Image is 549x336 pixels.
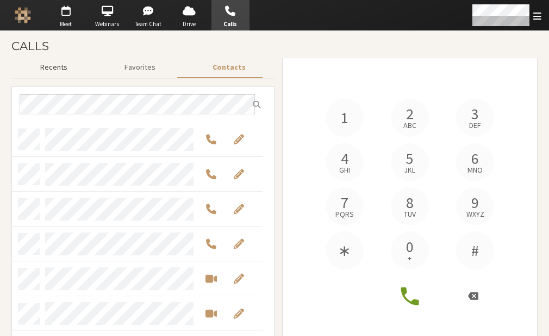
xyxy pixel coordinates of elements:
span: Webinars [88,20,126,29]
span: 3 [471,106,479,121]
span: 6 [471,151,479,166]
button: Edit [229,272,249,285]
h4: Phone number [315,66,505,99]
span: tuv [404,210,416,218]
button: Edit [229,203,249,215]
span: # [471,243,479,258]
span: Meet [47,20,85,29]
button: Call by phone [201,203,221,215]
button: 1 [326,99,364,137]
span: ghi [339,166,350,174]
button: 6mno [456,143,494,181]
button: Start a video meeting [201,307,221,320]
span: 2 [406,106,414,121]
button: Recents [11,58,96,77]
span: jkl [404,166,415,174]
button: 0+ [391,231,429,270]
span: 8 [406,195,414,210]
span: + [408,254,411,262]
span: 7 [341,195,348,210]
button: Call by phone [201,133,221,145]
button: Edit [229,237,249,250]
span: 1 [341,110,348,125]
span: def [469,121,481,129]
button: Call by phone [201,237,221,250]
span: 9 [471,195,479,210]
span: ∗ [338,243,351,258]
button: 4ghi [326,143,364,181]
button: Edit [229,133,249,145]
span: abc [403,121,416,129]
img: Iotum [15,7,31,23]
button: 7pqrs [326,187,364,225]
button: 8tuv [391,187,429,225]
span: mno [467,166,483,174]
button: ∗ [326,231,364,270]
button: Edit [229,307,249,320]
button: 2abc [391,99,429,137]
button: Contacts [184,58,274,77]
span: 4 [341,151,348,166]
button: 9wxyz [456,187,494,225]
span: wxyz [466,210,484,218]
span: 0 [406,239,414,254]
span: pqrs [335,210,354,218]
span: Drive [170,20,208,29]
button: Call by phone [201,168,221,180]
span: Calls [211,20,249,29]
button: Favorites [96,58,184,77]
button: 5jkl [391,143,429,181]
button: Edit [229,168,249,180]
span: 5 [406,151,414,166]
button: # [456,231,494,270]
h3: Calls [11,40,538,52]
span: Team Chat [129,20,167,29]
button: Start a video meeting [201,272,221,285]
button: 3def [456,99,494,137]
